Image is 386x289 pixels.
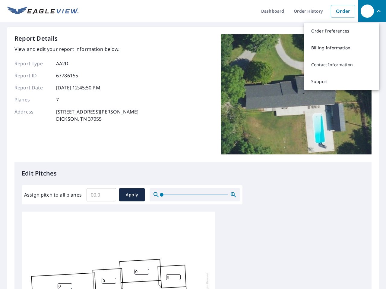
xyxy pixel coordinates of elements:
[14,72,51,79] p: Report ID
[14,84,51,91] p: Report Date
[304,23,379,39] a: Order Preferences
[304,56,379,73] a: Contact Information
[56,108,138,123] p: [STREET_ADDRESS][PERSON_NAME] DICKSON, TN 37055
[87,186,116,203] input: 00.0
[331,5,355,17] a: Order
[221,34,372,154] img: Top image
[24,191,82,198] label: Assign pitch to all planes
[14,108,51,123] p: Address
[22,169,364,178] p: Edit Pitches
[14,60,51,67] p: Report Type
[14,34,58,43] p: Report Details
[124,191,140,199] span: Apply
[56,60,69,67] p: AA2D
[56,72,78,79] p: 67786155
[14,45,138,53] p: View and edit your report information below.
[304,73,379,90] a: Support
[119,188,145,201] button: Apply
[56,84,100,91] p: [DATE] 12:45:50 PM
[14,96,51,103] p: Planes
[304,39,379,56] a: Billing Information
[56,96,59,103] p: 7
[7,7,78,16] img: EV Logo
